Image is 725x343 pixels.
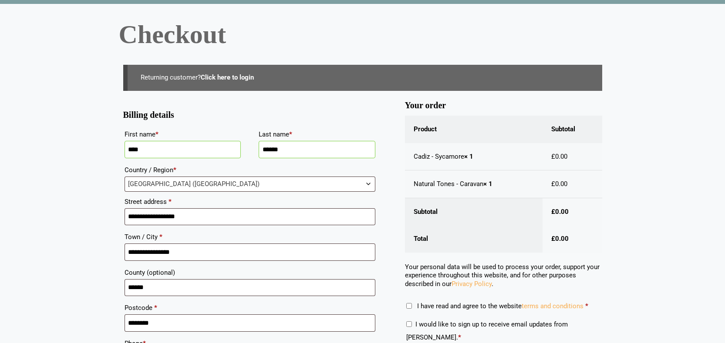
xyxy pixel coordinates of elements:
[405,170,543,198] td: Natural Tones - Caravan
[551,235,569,243] bdi: 0.00
[551,180,555,188] span: £
[452,280,492,288] a: Privacy Policy
[417,302,583,310] span: I have read and agree to the website
[522,302,583,310] a: terms and conditions
[405,143,543,171] td: Cadiz - Sycamore
[406,320,568,341] label: I would like to sign up to receive email updates from [PERSON_NAME].
[259,128,375,141] label: Last name
[551,153,567,160] bdi: 0.00
[125,176,375,192] span: Country / Region
[125,301,375,314] label: Postcode
[551,235,555,243] span: £
[405,116,543,143] th: Product
[585,302,588,310] abbr: required
[551,153,555,160] span: £
[551,180,567,188] bdi: 0.00
[405,198,543,226] th: Subtotal
[125,266,375,279] label: County
[125,177,375,191] span: United Kingdom (UK)
[405,104,602,107] h3: Your order
[119,21,607,47] h1: Checkout
[406,303,412,309] input: I have read and agree to the websiteterms and conditions *
[406,321,412,327] input: I would like to sign up to receive email updates from [PERSON_NAME].
[125,163,375,176] label: Country / Region
[125,195,375,208] label: Street address
[405,225,543,253] th: Total
[201,73,254,81] a: Click here to login
[125,128,241,141] label: First name
[123,113,377,117] h3: Billing details
[125,230,375,243] label: Town / City
[543,116,602,143] th: Subtotal
[551,208,569,216] bdi: 0.00
[123,65,602,91] div: Returning customer?
[551,208,555,216] span: £
[405,263,602,289] p: Your personal data will be used to process your order, support your experience throughout this we...
[483,180,492,188] strong: × 1
[464,153,473,160] strong: × 1
[147,269,175,276] span: (optional)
